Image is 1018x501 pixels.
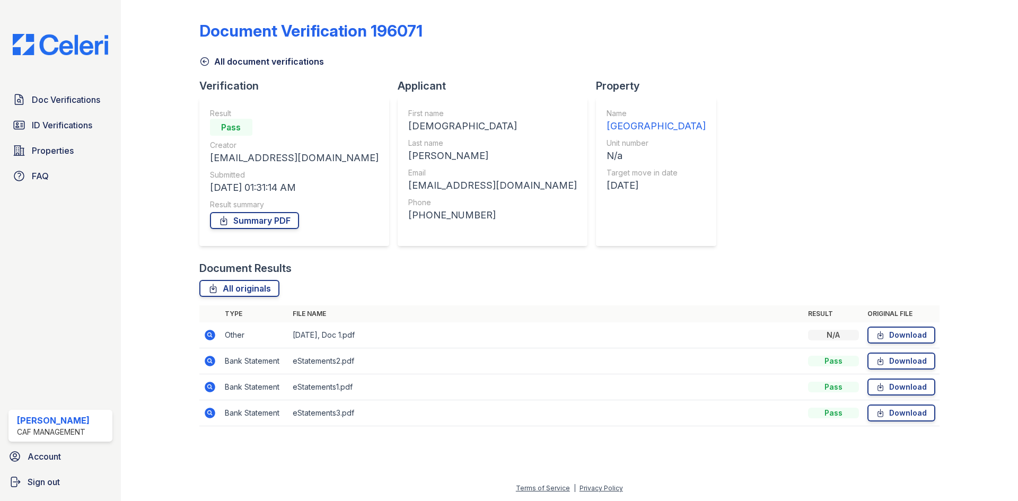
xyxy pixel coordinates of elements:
a: Download [867,405,935,421]
a: Download [867,327,935,344]
div: Unit number [607,138,706,148]
a: FAQ [8,165,112,187]
div: [EMAIL_ADDRESS][DOMAIN_NAME] [408,178,577,193]
td: Other [221,322,288,348]
a: Download [867,379,935,395]
td: eStatements1.pdf [288,374,804,400]
span: Properties [32,144,74,157]
div: Email [408,168,577,178]
div: Last name [408,138,577,148]
a: Properties [8,140,112,161]
div: | [574,484,576,492]
div: [DATE] 01:31:14 AM [210,180,379,195]
span: Account [28,450,61,463]
div: Submitted [210,170,379,180]
th: Original file [863,305,940,322]
div: [PERSON_NAME] [17,414,90,427]
div: Applicant [398,78,596,93]
div: Property [596,78,725,93]
div: Target move in date [607,168,706,178]
a: Name [GEOGRAPHIC_DATA] [607,108,706,134]
div: CAF Management [17,427,90,437]
div: Result summary [210,199,379,210]
img: CE_Logo_Blue-a8612792a0a2168367f1c8372b55b34899dd931a85d93a1a3d3e32e68fde9ad4.png [4,34,117,55]
a: Sign out [4,471,117,493]
td: eStatements2.pdf [288,348,804,374]
a: Doc Verifications [8,89,112,110]
td: Bank Statement [221,374,288,400]
span: ID Verifications [32,119,92,131]
div: Pass [808,382,859,392]
th: Type [221,305,288,322]
div: First name [408,108,577,119]
div: [EMAIL_ADDRESS][DOMAIN_NAME] [210,151,379,165]
div: Pass [808,408,859,418]
td: eStatements3.pdf [288,400,804,426]
div: N/A [808,330,859,340]
td: [DATE], Doc 1.pdf [288,322,804,348]
span: Doc Verifications [32,93,100,106]
a: ID Verifications [8,115,112,136]
td: Bank Statement [221,400,288,426]
a: Summary PDF [210,212,299,229]
span: Sign out [28,476,60,488]
div: N/a [607,148,706,163]
div: Pass [808,356,859,366]
div: Verification [199,78,398,93]
th: File name [288,305,804,322]
a: Privacy Policy [580,484,623,492]
div: Name [607,108,706,119]
span: FAQ [32,170,49,182]
div: Pass [210,119,252,136]
div: Result [210,108,379,119]
a: Terms of Service [516,484,570,492]
div: [PERSON_NAME] [408,148,577,163]
div: Phone [408,197,577,208]
div: [GEOGRAPHIC_DATA] [607,119,706,134]
a: Download [867,353,935,370]
div: Document Verification 196071 [199,21,423,40]
a: All document verifications [199,55,324,68]
div: [PHONE_NUMBER] [408,208,577,223]
a: Account [4,446,117,467]
div: [DEMOGRAPHIC_DATA] [408,119,577,134]
td: Bank Statement [221,348,288,374]
th: Result [804,305,863,322]
a: All originals [199,280,279,297]
div: [DATE] [607,178,706,193]
div: Document Results [199,261,292,276]
div: Creator [210,140,379,151]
